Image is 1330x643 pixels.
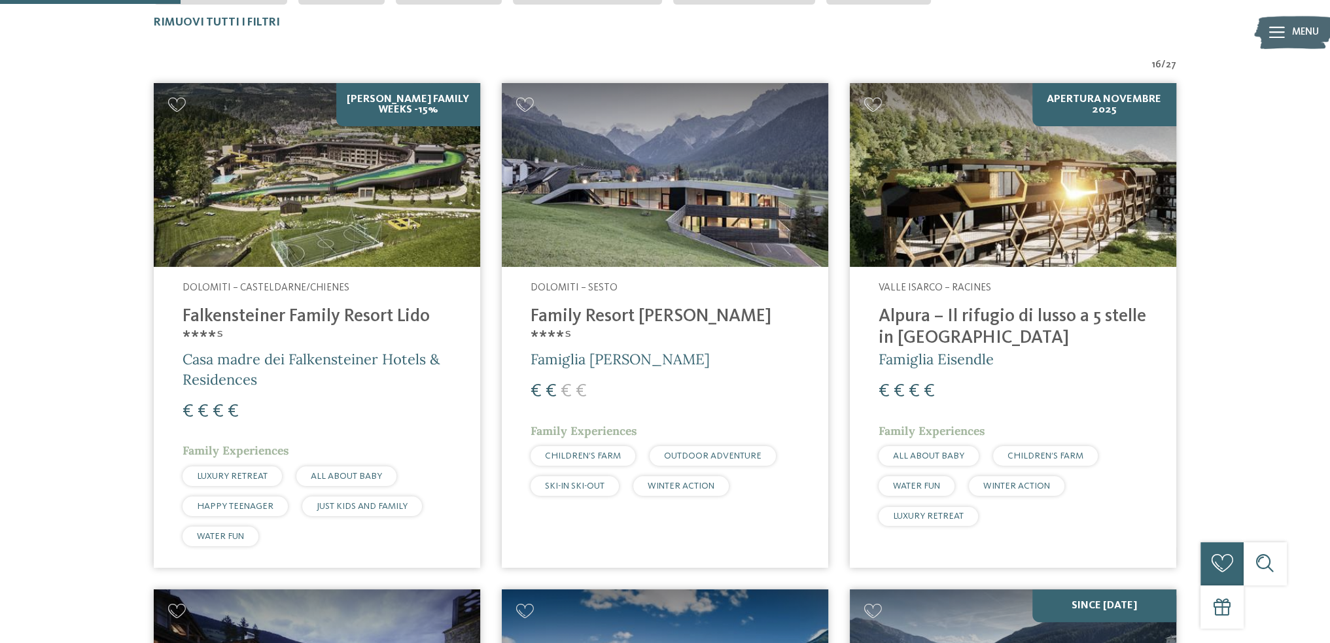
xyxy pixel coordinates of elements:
[576,382,587,401] span: €
[879,423,985,438] span: Family Experiences
[183,443,289,458] span: Family Experiences
[531,350,710,368] span: Famiglia [PERSON_NAME]
[893,512,964,521] span: LUXURY RETREAT
[664,451,761,461] span: OUTDOOR ADVENTURE
[228,402,239,421] span: €
[531,306,799,349] h4: Family Resort [PERSON_NAME] ****ˢ
[183,350,440,389] span: Casa madre dei Falkensteiner Hotels & Residences
[154,83,480,568] a: Cercate un hotel per famiglie? Qui troverete solo i migliori! [PERSON_NAME] Family Weeks -15% Dol...
[924,382,935,401] span: €
[1152,58,1161,73] span: 16
[545,451,621,461] span: CHILDREN’S FARM
[183,283,349,293] span: Dolomiti – Casteldarne/Chienes
[197,532,244,541] span: WATER FUN
[1161,58,1166,73] span: /
[561,382,572,401] span: €
[183,306,451,349] h4: Falkensteiner Family Resort Lido ****ˢ
[850,83,1176,568] a: Cercate un hotel per famiglie? Qui troverete solo i migliori! Apertura novembre 2025 Valle Isarco...
[894,382,905,401] span: €
[154,17,280,28] span: Rimuovi tutti i filtri
[893,481,940,491] span: WATER FUN
[909,382,920,401] span: €
[879,283,991,293] span: Valle Isarco – Racines
[213,402,224,421] span: €
[546,382,557,401] span: €
[198,402,209,421] span: €
[531,382,542,401] span: €
[893,451,964,461] span: ALL ABOUT BABY
[879,306,1147,349] h4: Alpura – Il rifugio di lusso a 5 stelle in [GEOGRAPHIC_DATA]
[545,481,604,491] span: SKI-IN SKI-OUT
[502,83,828,267] img: Family Resort Rainer ****ˢ
[1007,451,1083,461] span: CHILDREN’S FARM
[648,481,714,491] span: WINTER ACTION
[183,402,194,421] span: €
[850,83,1176,267] img: Cercate un hotel per famiglie? Qui troverete solo i migliori!
[197,502,273,511] span: HAPPY TEENAGER
[879,382,890,401] span: €
[531,423,637,438] span: Family Experiences
[311,472,382,481] span: ALL ABOUT BABY
[197,472,268,481] span: LUXURY RETREAT
[154,83,480,267] img: Cercate un hotel per famiglie? Qui troverete solo i migliori!
[531,283,618,293] span: Dolomiti – Sesto
[317,502,408,511] span: JUST KIDS AND FAMILY
[1166,58,1176,73] span: 27
[879,350,994,368] span: Famiglia Eisendle
[502,83,828,568] a: Cercate un hotel per famiglie? Qui troverete solo i migliori! Dolomiti – Sesto Family Resort [PER...
[983,481,1050,491] span: WINTER ACTION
